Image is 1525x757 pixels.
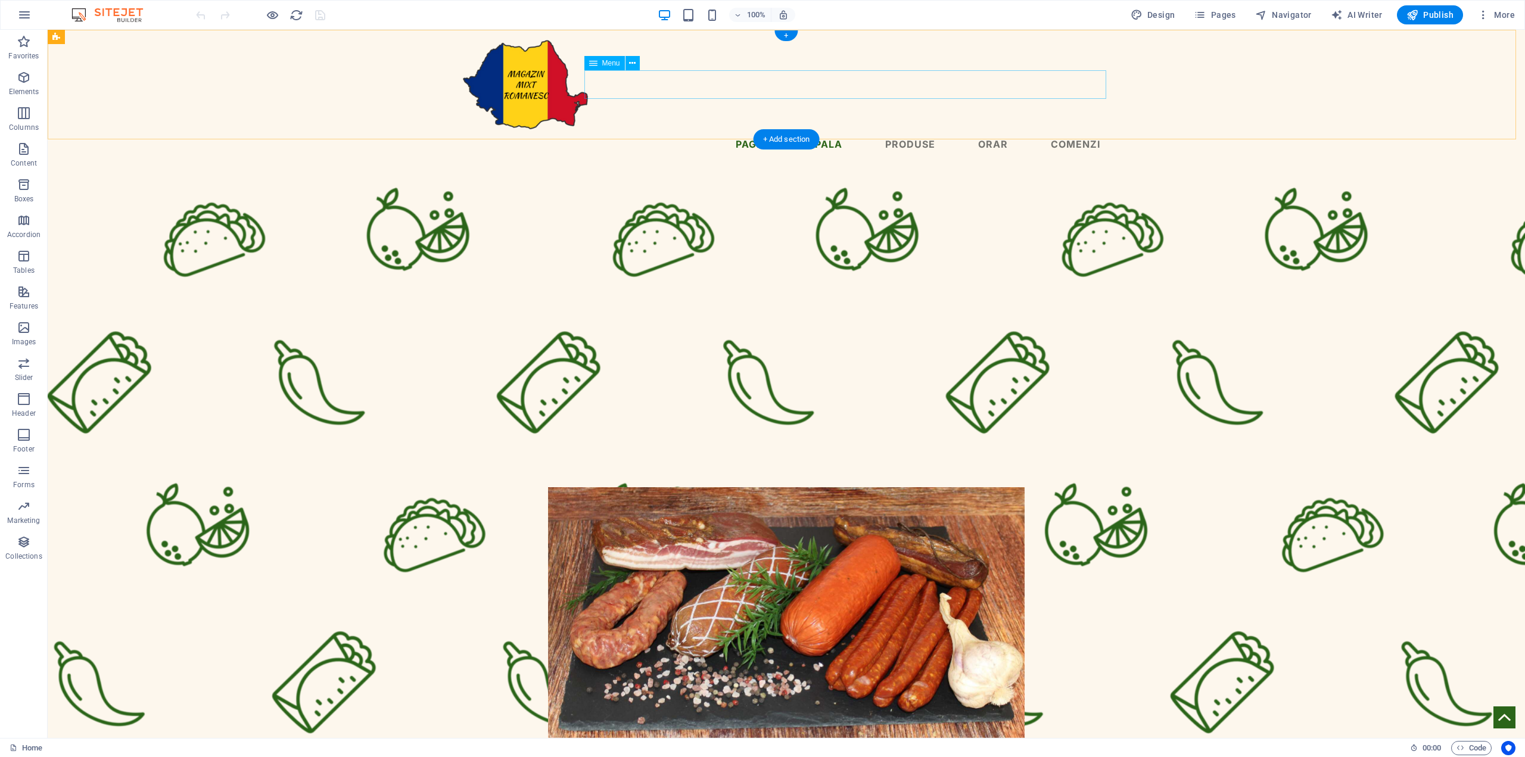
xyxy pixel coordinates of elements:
[747,8,766,22] h6: 100%
[265,8,279,22] button: Click here to leave preview mode and continue editing
[778,10,789,20] i: On resize automatically adjust zoom level to fit chosen device.
[290,8,303,22] i: Reload page
[5,552,42,561] p: Collections
[1477,9,1515,21] span: More
[1410,741,1442,755] h6: Session time
[1501,741,1515,755] button: Usercentrics
[1406,9,1454,21] span: Publish
[289,8,303,22] button: reload
[774,30,798,41] div: +
[1451,741,1492,755] button: Code
[1194,9,1235,21] span: Pages
[12,409,36,418] p: Header
[13,480,35,490] p: Forms
[1473,5,1520,24] button: More
[1131,9,1175,21] span: Design
[7,230,41,239] p: Accordion
[1423,741,1441,755] span: 00 00
[1331,9,1383,21] span: AI Writer
[11,158,37,168] p: Content
[10,741,42,755] a: Click to cancel selection. Double-click to open Pages
[1326,5,1387,24] button: AI Writer
[1431,743,1433,752] span: :
[1397,5,1463,24] button: Publish
[9,87,39,96] p: Elements
[1255,9,1312,21] span: Navigator
[1126,5,1180,24] button: Design
[754,129,820,149] div: + Add section
[12,337,36,347] p: Images
[8,51,39,61] p: Favorites
[1126,5,1180,24] div: Design (Ctrl+Alt+Y)
[602,60,620,67] span: Menu
[10,301,38,311] p: Features
[13,266,35,275] p: Tables
[1250,5,1317,24] button: Navigator
[1456,741,1486,755] span: Code
[9,123,39,132] p: Columns
[69,8,158,22] img: Editor Logo
[7,516,40,525] p: Marketing
[1189,5,1240,24] button: Pages
[729,8,771,22] button: 100%
[13,444,35,454] p: Footer
[15,373,33,382] p: Slider
[14,194,34,204] p: Boxes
